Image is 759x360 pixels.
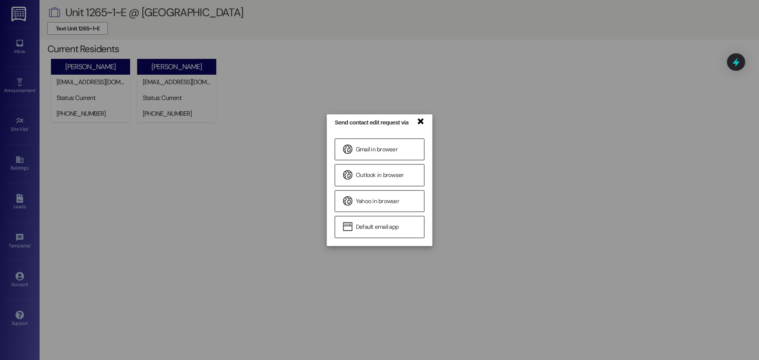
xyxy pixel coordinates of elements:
[356,145,398,154] span: Gmail in browser
[335,118,409,126] div: Send contact edit request via
[356,223,398,232] span: Default email app
[356,172,404,180] span: Outlook in browser
[335,216,425,238] a: Default email app
[356,197,399,205] span: Yahoo in browser
[335,138,425,160] a: Gmail in browser
[335,190,425,212] a: Yahoo in browser
[416,117,424,125] a: ×
[335,164,425,186] a: Outlook in browser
